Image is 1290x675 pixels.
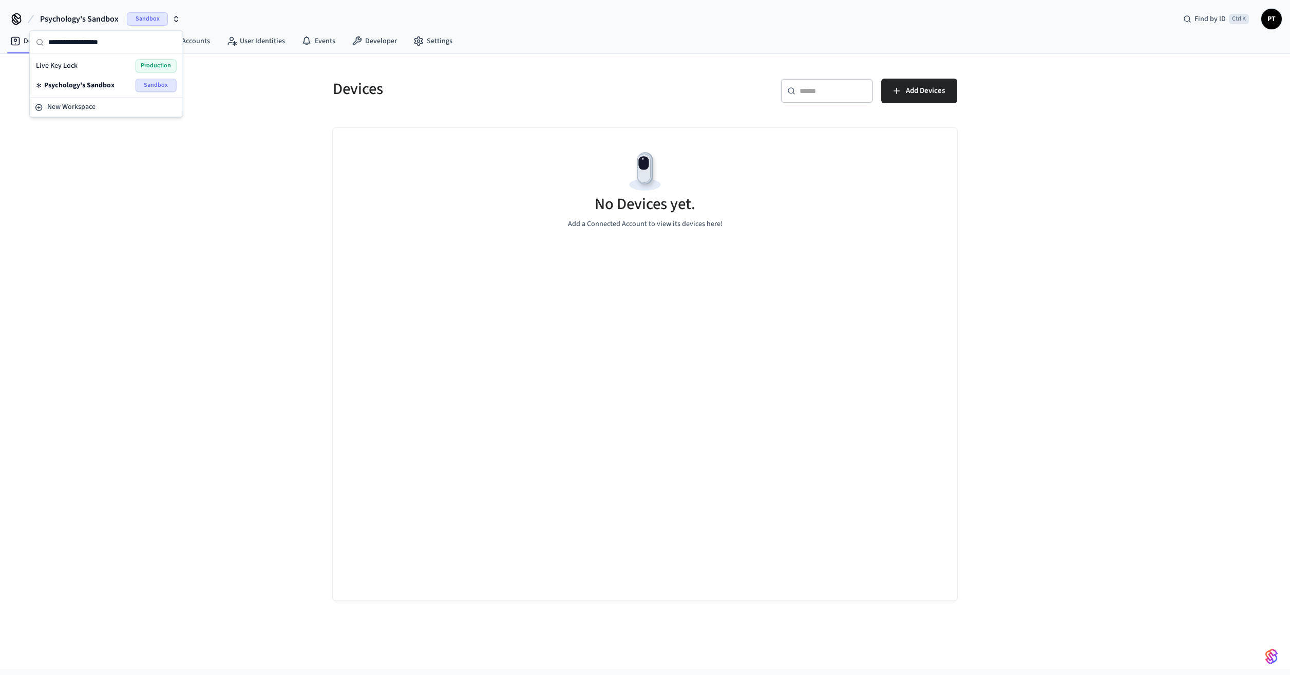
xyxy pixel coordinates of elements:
[36,61,78,71] span: Live Key Lock
[568,219,723,230] p: Add a Connected Account to view its devices here!
[1194,14,1226,24] span: Find by ID
[881,79,957,103] button: Add Devices
[136,59,177,72] span: Production
[906,84,945,98] span: Add Devices
[30,54,183,97] div: Suggestions
[31,99,182,116] button: New Workspace
[127,12,168,26] span: Sandbox
[47,102,96,113] span: New Workspace
[1265,648,1278,665] img: SeamLogoGradient.69752ec5.svg
[1229,14,1249,24] span: Ctrl K
[622,148,668,195] img: Devices Empty State
[40,13,119,25] span: Psychology's Sandbox
[1262,10,1281,28] span: PT
[1175,10,1257,28] div: Find by IDCtrl K
[218,32,293,50] a: User Identities
[293,32,344,50] a: Events
[2,32,55,50] a: Devices
[333,79,639,100] h5: Devices
[1261,9,1282,29] button: PT
[344,32,405,50] a: Developer
[44,80,115,90] span: Psychology's Sandbox
[136,79,177,92] span: Sandbox
[405,32,461,50] a: Settings
[595,194,695,215] h5: No Devices yet.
